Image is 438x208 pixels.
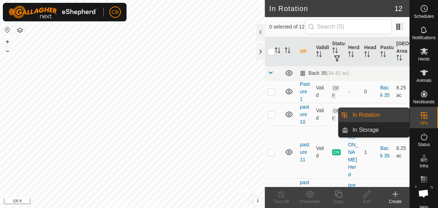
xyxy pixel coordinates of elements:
[300,142,309,162] a: pasture 11
[418,57,429,61] span: Herds
[393,37,409,66] th: [GEOGRAPHIC_DATA] Area
[300,104,309,125] a: pasture 10
[329,37,345,66] th: Status
[316,52,322,58] p-sorticon: Activate to sort
[352,111,380,119] span: In Rotation
[413,100,434,104] span: Neckbands
[393,126,409,178] td: 8.25 ac
[393,80,409,103] td: 8.25 ac
[313,80,329,103] td: Valid
[414,14,434,19] span: Schedules
[3,26,12,34] button: Reset Map
[393,103,409,126] td: 7.34 ac
[418,142,430,147] span: Status
[3,47,12,55] button: –
[257,198,258,204] span: i
[414,184,433,203] a: Open chat
[269,23,305,31] span: 0 selected of 12
[254,197,262,205] button: i
[332,108,339,121] span: OFF
[396,56,402,62] p-sorticon: Activate to sort
[313,37,329,66] th: Validity
[275,48,280,54] p-sorticon: Activate to sort
[324,198,352,205] div: Copy
[300,70,349,76] div: Back 35
[345,37,361,66] th: Herd
[348,52,354,58] p-sorticon: Activate to sort
[361,37,377,66] th: Head
[352,198,381,205] div: Edit
[313,126,329,178] td: Valid
[420,121,428,125] span: VPs
[267,198,295,205] div: Turn Off
[326,70,349,76] span: (34.42 ac)
[295,198,324,205] div: Show/Hide
[348,108,409,122] a: In Rotation
[339,123,409,137] li: In Storage
[112,9,118,16] span: CB
[412,36,436,40] span: Notifications
[332,85,339,99] span: OFF
[380,145,390,158] a: Back 35
[348,123,409,137] a: In Storage
[352,126,379,134] span: In Storage
[300,81,310,102] a: Pasture 1
[332,149,341,155] span: ON
[377,37,393,66] th: Pasture
[305,19,392,34] input: Search (S)
[285,48,290,54] p-sorticon: Activate to sort
[297,37,313,66] th: VP
[313,103,329,126] td: Valid
[3,37,12,46] button: +
[332,48,338,54] p-sorticon: Activate to sort
[380,85,390,98] a: Back 35
[380,52,386,58] p-sorticon: Activate to sort
[139,199,160,205] a: Contact Us
[415,185,433,189] span: Heatmap
[104,199,131,205] a: Privacy Policy
[348,126,359,178] div: [PERSON_NAME] Herd
[381,198,409,205] div: Create
[361,80,377,103] td: 0
[416,78,432,83] span: Animals
[339,108,409,122] li: In Rotation
[419,164,428,168] span: Infra
[361,126,377,178] td: 1
[16,26,24,35] button: Map Layers
[269,4,394,13] h2: In Rotation
[361,103,377,126] td: 0
[395,3,402,14] span: 12
[9,6,98,19] img: Gallagher Logo
[348,88,359,95] div: -
[364,52,370,58] p-sorticon: Activate to sort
